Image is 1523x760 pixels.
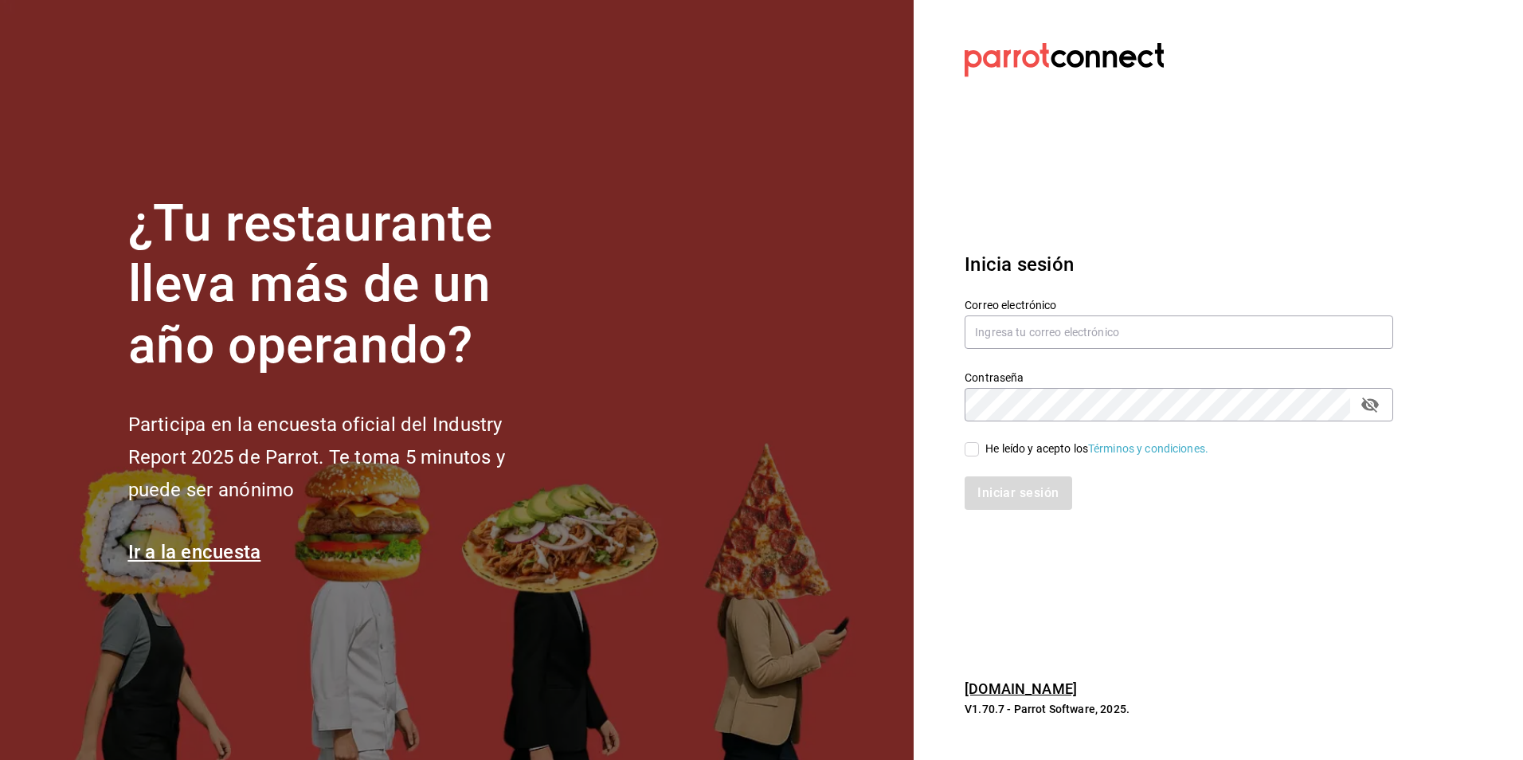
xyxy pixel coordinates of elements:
p: V1.70.7 - Parrot Software, 2025. [965,701,1393,717]
button: passwordField [1357,391,1384,418]
a: [DOMAIN_NAME] [965,680,1077,697]
a: Términos y condiciones. [1088,442,1208,455]
h3: Inicia sesión [965,250,1393,279]
input: Ingresa tu correo electrónico [965,315,1393,349]
label: Contraseña [965,371,1393,382]
a: Ir a la encuesta [128,541,261,563]
h2: Participa en la encuesta oficial del Industry Report 2025 de Parrot. Te toma 5 minutos y puede se... [128,409,558,506]
div: He leído y acepto los [985,441,1208,457]
label: Correo electrónico [965,299,1393,310]
h1: ¿Tu restaurante lleva más de un año operando? [128,194,558,377]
